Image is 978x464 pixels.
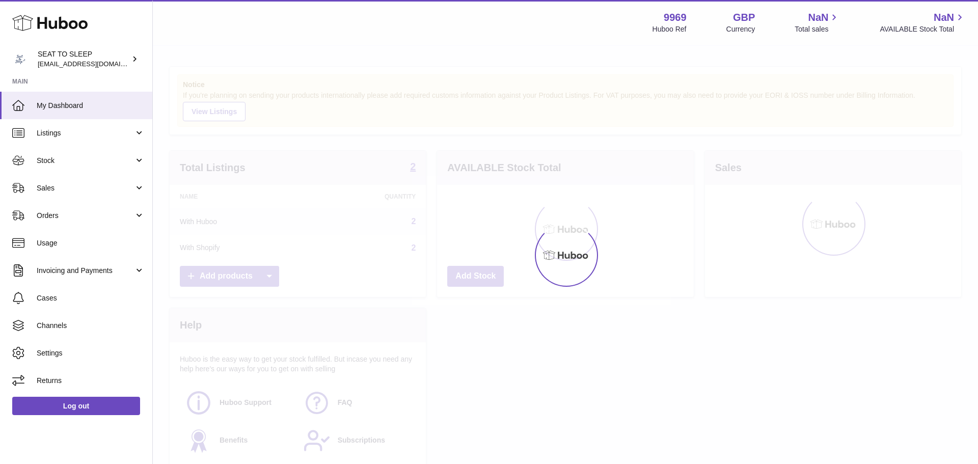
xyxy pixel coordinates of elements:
[12,51,28,67] img: internalAdmin-9969@internal.huboo.com
[37,128,134,138] span: Listings
[37,101,145,111] span: My Dashboard
[808,11,828,24] span: NaN
[934,11,954,24] span: NaN
[37,211,134,221] span: Orders
[37,183,134,193] span: Sales
[733,11,755,24] strong: GBP
[653,24,687,34] div: Huboo Ref
[37,348,145,358] span: Settings
[795,11,840,34] a: NaN Total sales
[726,24,755,34] div: Currency
[37,293,145,303] span: Cases
[664,11,687,24] strong: 9969
[37,156,134,166] span: Stock
[37,321,145,331] span: Channels
[12,397,140,415] a: Log out
[37,266,134,276] span: Invoicing and Payments
[38,49,129,69] div: SEAT TO SLEEP
[880,11,966,34] a: NaN AVAILABLE Stock Total
[37,376,145,386] span: Returns
[795,24,840,34] span: Total sales
[38,60,150,68] span: [EMAIL_ADDRESS][DOMAIN_NAME]
[37,238,145,248] span: Usage
[880,24,966,34] span: AVAILABLE Stock Total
